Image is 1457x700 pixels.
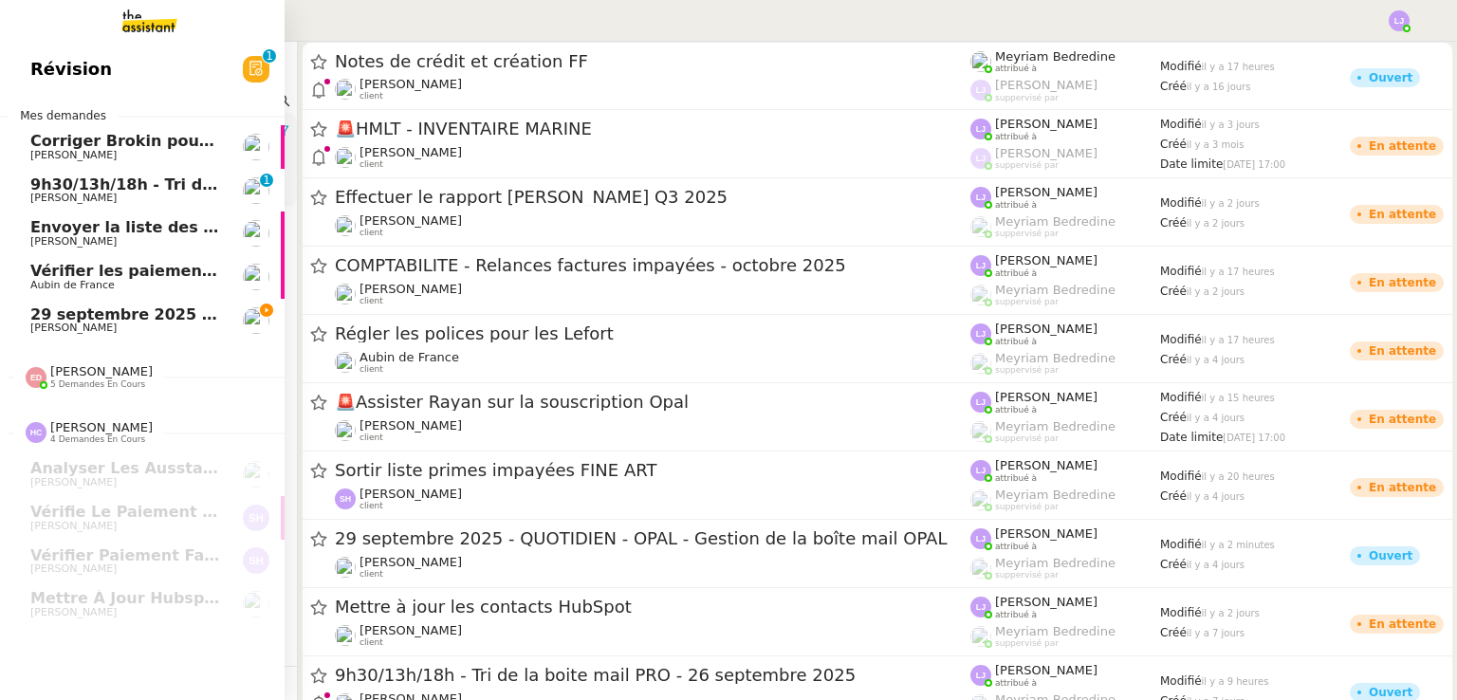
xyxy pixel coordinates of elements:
[243,220,269,247] img: users%2Fa6PbEmLwvGXylUqKytRPpDpAx153%2Favatar%2Ffanny.png
[995,488,1116,502] span: Meyriam Bedredine
[1160,431,1223,444] span: Date limite
[50,420,153,434] span: [PERSON_NAME]
[970,390,1160,414] app-user-label: attribué à
[970,185,1160,210] app-user-label: attribué à
[335,392,356,412] span: 🚨
[335,487,970,511] app-user-detailed-label: client
[30,459,329,477] span: Analyser les Ausstandsmeldungen
[30,235,117,248] span: [PERSON_NAME]
[995,337,1037,347] span: attribué à
[995,253,1097,267] span: [PERSON_NAME]
[1160,674,1202,688] span: Modifié
[1160,118,1202,131] span: Modifié
[995,146,1097,160] span: [PERSON_NAME]
[360,77,462,91] span: [PERSON_NAME]
[30,546,307,564] span: Vérifier paiement Facture 24192
[995,229,1059,239] span: suppervisé par
[1160,285,1187,298] span: Créé
[970,322,1160,346] app-user-label: attribué à
[335,213,970,238] app-user-detailed-label: client
[995,117,1097,131] span: [PERSON_NAME]
[1160,626,1187,639] span: Créé
[30,606,117,618] span: [PERSON_NAME]
[360,623,462,637] span: [PERSON_NAME]
[1202,267,1275,277] span: il y a 17 heures
[995,458,1097,472] span: [PERSON_NAME]
[1160,138,1187,151] span: Créé
[970,460,991,481] img: svg
[995,638,1059,649] span: suppervisé par
[995,160,1059,171] span: suppervisé par
[30,55,112,83] span: Révision
[1202,676,1269,687] span: il y a 9 heures
[995,297,1059,307] span: suppervisé par
[335,555,970,580] app-user-detailed-label: client
[335,488,356,509] img: svg
[1202,471,1275,482] span: il y a 20 heures
[30,503,378,521] span: Vérifie le paiement de la facture 24513
[1187,286,1245,297] span: il y a 2 jours
[1187,139,1245,150] span: il y a 3 mois
[360,637,383,648] span: client
[970,187,991,208] img: svg
[995,200,1037,211] span: attribué à
[30,520,117,532] span: [PERSON_NAME]
[970,285,991,305] img: users%2FaellJyylmXSg4jqeVbanehhyYJm1%2Favatar%2Fprofile-pic%20(4).png
[243,591,269,617] img: users%2Fa6PbEmLwvGXylUqKytRPpDpAx153%2Favatar%2Ffanny.png
[260,174,273,187] nz-badge-sup: 1
[360,501,383,511] span: client
[1369,618,1436,630] div: En attente
[335,79,356,100] img: users%2Fa6PbEmLwvGXylUqKytRPpDpAx153%2Favatar%2Ffanny.png
[335,350,970,375] app-user-detailed-label: client
[1160,60,1202,73] span: Modifié
[970,526,1160,551] app-user-label: attribué à
[970,458,1160,483] app-user-label: attribué à
[360,418,462,433] span: [PERSON_NAME]
[970,528,991,549] img: svg
[970,323,991,344] img: svg
[995,365,1059,376] span: suppervisé par
[1202,62,1275,72] span: il y a 17 heures
[26,422,46,443] img: svg
[970,419,1160,444] app-user-label: suppervisé par
[1369,345,1436,357] div: En attente
[970,595,1160,619] app-user-label: attribué à
[360,145,462,159] span: [PERSON_NAME]
[1187,82,1251,92] span: il y a 16 jours
[335,352,356,373] img: users%2FSclkIUIAuBOhhDrbgjtrSikBoD03%2Favatar%2F48cbc63d-a03d-4817-b5bf-7f7aeed5f2a9
[335,189,970,206] span: Effectuer le rapport [PERSON_NAME] Q3 2025
[970,421,991,442] img: users%2FaellJyylmXSg4jqeVbanehhyYJm1%2Favatar%2Fprofile-pic%20(4).png
[995,132,1037,142] span: attribué à
[970,597,991,617] img: svg
[1369,209,1436,220] div: En attente
[1160,411,1187,424] span: Créé
[970,283,1160,307] app-user-label: suppervisé par
[995,351,1116,365] span: Meyriam Bedredine
[360,91,383,101] span: client
[1160,606,1202,619] span: Modifié
[970,489,991,510] img: users%2FaellJyylmXSg4jqeVbanehhyYJm1%2Favatar%2Fprofile-pic%20(4).png
[30,262,270,280] span: Vérifier les paiements reçus
[995,624,1116,638] span: Meyriam Bedredine
[335,147,356,168] img: users%2F1KZeGoDA7PgBs4M3FMhJkcSWXSs1%2Favatar%2F872c3928-ebe4-491f-ae76-149ccbe264e1
[970,117,1160,141] app-user-label: attribué à
[1369,414,1436,425] div: En attente
[970,392,991,413] img: svg
[1369,277,1436,288] div: En attente
[970,148,991,169] img: svg
[970,255,991,276] img: svg
[970,80,991,101] img: svg
[970,146,1160,171] app-user-label: suppervisé par
[50,434,145,445] span: 4 demandes en cours
[335,282,970,306] app-user-detailed-label: client
[1369,482,1436,493] div: En attente
[970,663,1160,688] app-user-label: attribué à
[1160,538,1202,551] span: Modifié
[30,192,117,204] span: [PERSON_NAME]
[243,177,269,204] img: users%2FTDxDvmCjFdN3QFePFNGdQUcJcQk1%2Favatar%2F0cfb3a67-8790-4592-a9ec-92226c678442
[360,159,383,170] span: client
[1369,72,1412,83] div: Ouvert
[335,418,970,443] app-user-detailed-label: client
[970,624,1160,649] app-user-label: suppervisé par
[335,625,356,646] img: users%2FWH1OB8fxGAgLOjAz1TtlPPgOcGL2%2Favatar%2F32e28291-4026-4208-b892-04f74488d877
